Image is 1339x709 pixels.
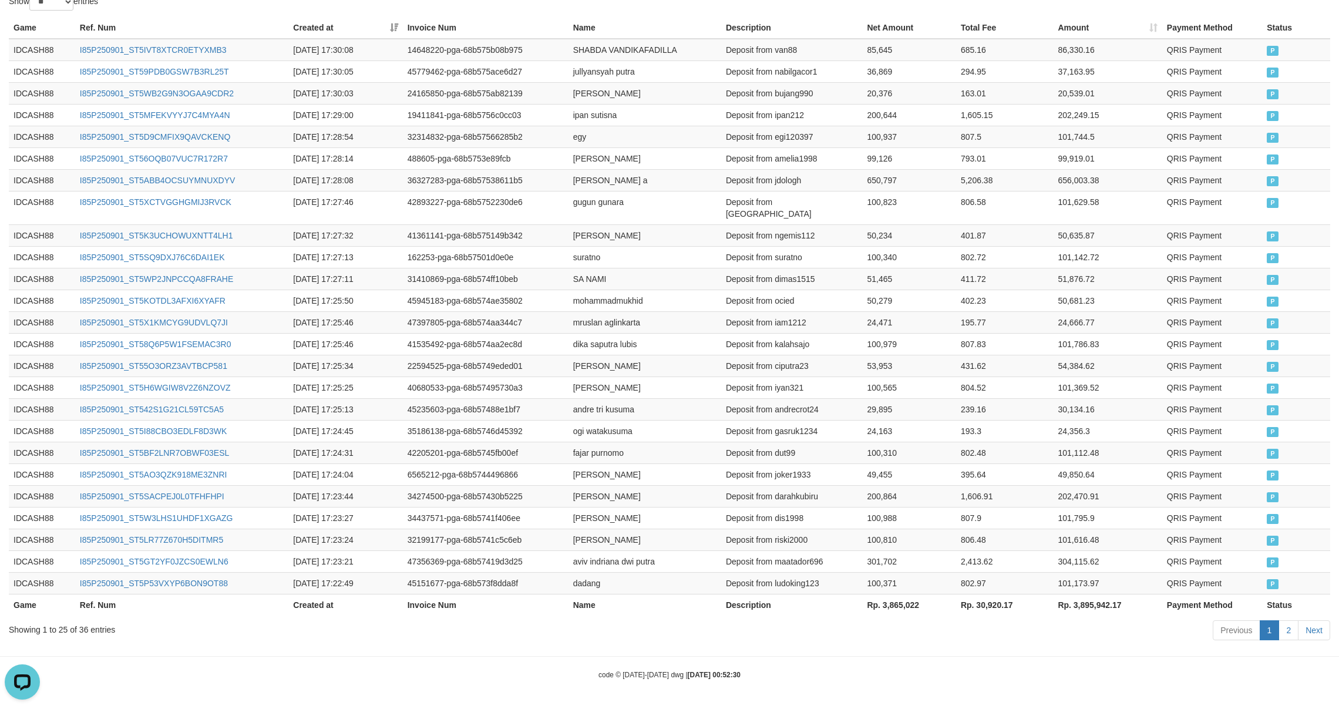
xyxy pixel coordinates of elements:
a: I85P250901_ST5K3UCHOWUXNTT4LH1 [80,231,233,240]
td: 45151677-pga-68b573f8dda8f [403,572,568,594]
span: PAID [1267,557,1279,567]
td: Deposit from gasruk1234 [721,420,863,442]
td: 50,234 [862,224,956,246]
td: Deposit from dimas1515 [721,268,863,290]
td: mohammadmukhid [568,290,721,311]
span: PAID [1267,46,1279,56]
a: I85P250901_ST5AO3QZK918ME3ZNRI [80,470,227,479]
td: 34437571-pga-68b5741f406ee [403,507,568,529]
td: 51,465 [862,268,956,290]
td: Deposit from joker1933 [721,463,863,485]
span: PAID [1267,362,1279,372]
td: Deposit from jdologh [721,169,863,191]
th: Created at [288,594,402,616]
td: 411.72 [956,268,1053,290]
th: Created at: activate to sort column ascending [288,17,402,39]
td: IDCASH88 [9,169,75,191]
td: [DATE] 17:23:24 [288,529,402,550]
td: IDCASH88 [9,39,75,61]
span: PAID [1267,536,1279,546]
td: QRIS Payment [1162,377,1262,398]
td: [PERSON_NAME] [568,529,721,550]
td: [PERSON_NAME] [568,377,721,398]
th: Payment Method [1162,17,1262,39]
td: [PERSON_NAME] [568,485,721,507]
th: Description [721,594,863,616]
td: IDCASH88 [9,377,75,398]
td: IDCASH88 [9,290,75,311]
a: I85P250901_ST5I88CBO3EDLF8D3WK [80,426,227,436]
a: I85P250901_ST55O3ORZ3AVTBCP581 [80,361,227,371]
td: andre tri kusuma [568,398,721,420]
td: QRIS Payment [1162,333,1262,355]
a: I85P250901_ST58Q6P5W1FSEMAC3R0 [80,340,231,349]
th: Total Fee [956,17,1053,39]
td: 51,876.72 [1053,268,1162,290]
td: IDCASH88 [9,485,75,507]
td: 6565212-pga-68b5744496866 [403,463,568,485]
td: IDCASH88 [9,126,75,147]
td: IDCASH88 [9,82,75,104]
td: QRIS Payment [1162,463,1262,485]
th: Net Amount [862,17,956,39]
td: [DATE] 17:25:25 [288,377,402,398]
td: 32199177-pga-68b5741c5c6eb [403,529,568,550]
td: 100,810 [862,529,956,550]
a: I85P250901_ST5WP2JNPCCQA8FRAHE [80,274,233,284]
td: IDCASH88 [9,333,75,355]
td: aviv indriana dwi putra [568,550,721,572]
td: 53,953 [862,355,956,377]
a: Next [1298,620,1330,640]
td: 42205201-pga-68b5745fb00ef [403,442,568,463]
a: I85P250901_ST5IVT8XTCR0ETYXMB3 [80,45,227,55]
td: [DATE] 17:23:27 [288,507,402,529]
td: [DATE] 17:25:50 [288,290,402,311]
td: 20,539.01 [1053,82,1162,104]
td: Deposit from egi120397 [721,126,863,147]
td: QRIS Payment [1162,82,1262,104]
td: 50,279 [862,290,956,311]
td: 32314832-pga-68b57566285b2 [403,126,568,147]
td: IDCASH88 [9,507,75,529]
td: 806.58 [956,191,1053,224]
td: 401.87 [956,224,1053,246]
td: 304,115.62 [1053,550,1162,572]
td: 41535492-pga-68b574aa2ec8d [403,333,568,355]
td: [DATE] 17:25:46 [288,311,402,333]
td: QRIS Payment [1162,507,1262,529]
td: 100,937 [862,126,956,147]
th: Name [568,17,721,39]
span: PAID [1267,275,1279,285]
td: 35186138-pga-68b5746d45392 [403,420,568,442]
a: I85P250901_ST5SQ9DXJ76C6DAI1EK [80,253,225,262]
span: PAID [1267,111,1279,121]
td: QRIS Payment [1162,39,1262,61]
td: QRIS Payment [1162,147,1262,169]
td: IDCASH88 [9,355,75,377]
td: 202,249.15 [1053,104,1162,126]
td: Deposit from ngemis112 [721,224,863,246]
td: [PERSON_NAME] [568,147,721,169]
td: IDCASH88 [9,191,75,224]
td: 685.16 [956,39,1053,61]
td: 30,134.16 [1053,398,1162,420]
td: 36327283-pga-68b57538611b5 [403,169,568,191]
th: Game [9,594,75,616]
td: 101,369.52 [1053,377,1162,398]
td: 101,795.9 [1053,507,1162,529]
td: IDCASH88 [9,311,75,333]
td: QRIS Payment [1162,420,1262,442]
a: I85P250901_ST5LR77Z670H5DITMR5 [80,535,223,545]
td: 37,163.95 [1053,61,1162,82]
td: 49,455 [862,463,956,485]
td: 200,864 [862,485,956,507]
td: QRIS Payment [1162,290,1262,311]
td: suratno [568,246,721,268]
td: 42893227-pga-68b5752230de6 [403,191,568,224]
td: IDCASH88 [9,61,75,82]
td: IDCASH88 [9,572,75,594]
td: 54,384.62 [1053,355,1162,377]
span: PAID [1267,253,1279,263]
td: Deposit from kalahsajo [721,333,863,355]
th: Name [568,594,721,616]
